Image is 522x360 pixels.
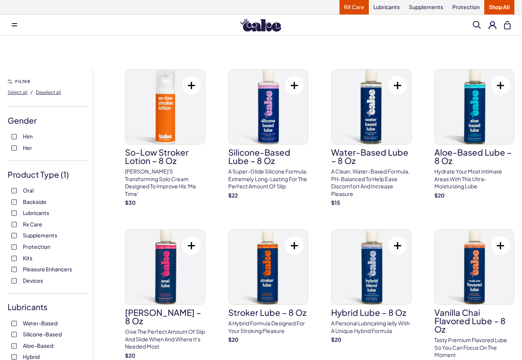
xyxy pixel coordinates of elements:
input: Protection [11,244,17,250]
strong: $ 20 [331,336,341,343]
strong: $ 15 [331,199,340,206]
input: Oral [11,188,17,193]
p: Hydrate your most intimate areas with this ultra-moisturizing lube [434,168,515,190]
input: Water-Based [11,321,17,326]
input: Her [11,145,17,151]
h3: Aloe-Based Lube – 8 oz [434,148,515,165]
a: So-Low Stroker Lotion – 8 ozSo-Low Stroker Lotion – 8 oz[PERSON_NAME]'s transforming solo cream d... [125,69,205,207]
img: Hello Cake [240,19,281,32]
span: / [30,89,33,96]
strong: $ 30 [125,199,136,206]
input: Aloe-Based [11,343,17,349]
span: Supplements [23,230,57,240]
p: [PERSON_NAME]'s transforming solo cream designed to improve his 'me time' [125,168,205,198]
a: Water-Based Lube – 8 ozWater-Based Lube – 8 ozA clean, water-based formula, pH-balanced to help e... [331,69,412,207]
span: Protection [23,242,50,252]
a: Aloe-Based Lube – 8 ozAloe-Based Lube – 8 ozHydrate your most intimate areas with this ultra-mois... [434,69,515,199]
strong: $ 20 [434,192,445,199]
strong: $ 20 [125,352,135,359]
span: Rx Care [23,219,42,229]
h3: [PERSON_NAME] – 8 oz [125,308,205,325]
p: A clean, water-based formula, pH-balanced to help ease discomfort and increase pleasure [331,168,412,198]
span: Her [23,143,32,153]
span: Backside [23,197,46,207]
button: Deselect all [36,86,61,98]
input: Backside [11,199,17,205]
input: Rx Care [11,222,17,227]
a: Anal Lube – 8 oz[PERSON_NAME] – 8 ozGive the perfect amount of slip and slide when and where it's... [125,229,205,359]
h3: Hybrid Lube – 8 oz [331,308,412,317]
p: Give the perfect amount of slip and slide when and where it's needed most [125,328,205,350]
strong: $ 22 [228,192,238,199]
span: Oral [23,185,34,195]
input: Hybrid [11,354,17,360]
img: Anal Lube – 8 oz [125,230,205,304]
input: Silicone-Based [11,332,17,337]
span: Him [23,131,33,141]
button: Select all [8,86,27,98]
span: Aloe-Based [23,341,53,350]
span: Water-Based [23,318,58,328]
input: Him [11,134,17,139]
input: Devices [11,278,17,284]
img: Aloe-Based Lube – 8 oz [435,70,514,144]
img: So-Low Stroker Lotion – 8 oz [125,70,205,144]
input: Pleasure Enhancers [11,267,17,272]
span: Kits [23,253,32,263]
span: Pleasure Enhancers [23,264,72,274]
span: Devices [23,276,43,285]
p: A super-glide silicone formula, extremely long-lasting for the perfect amount of slip. [228,168,309,190]
a: Hybrid Lube – 8 ozHybrid Lube – 8 ozA personal lubricating jelly with a unique hybrid formula$20 [331,229,412,344]
img: Stroker Lube – 8 oz [229,230,308,304]
img: Silicone-Based Lube – 8 oz [229,70,308,144]
p: A personal lubricating jelly with a unique hybrid formula [331,320,412,335]
a: Stroker Lube – 8 ozStroker Lube – 8 ozA hybrid formula designed for your stroking pleasure$20 [228,229,309,344]
span: Lubricants [23,208,49,218]
h3: Vanilla Chai Flavored Lube – 8 oz [434,308,515,333]
input: Kits [11,256,17,261]
span: Select all [8,89,27,95]
img: Water-Based Lube – 8 oz [331,70,411,144]
a: Silicone-Based Lube – 8 ozSilicone-Based Lube – 8 ozA super-glide silicone formula, extremely lon... [228,69,309,199]
input: Lubricants [11,210,17,216]
span: Silicone-Based [23,329,62,339]
h3: Water-Based Lube – 8 oz [331,148,412,165]
p: Tasty premium flavored lube so you can focus on the moment [434,336,515,359]
img: Hybrid Lube – 8 oz [331,230,411,304]
input: Supplements [11,233,17,238]
h3: So-Low Stroker Lotion – 8 oz [125,148,205,165]
strong: $ 20 [228,336,239,343]
p: A hybrid formula designed for your stroking pleasure [228,320,309,335]
h3: Silicone-Based Lube – 8 oz [228,148,309,165]
img: Vanilla Chai Flavored Lube – 8 oz [435,230,514,304]
span: Deselect all [36,89,61,95]
h3: Stroker Lube – 8 oz [228,308,309,317]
